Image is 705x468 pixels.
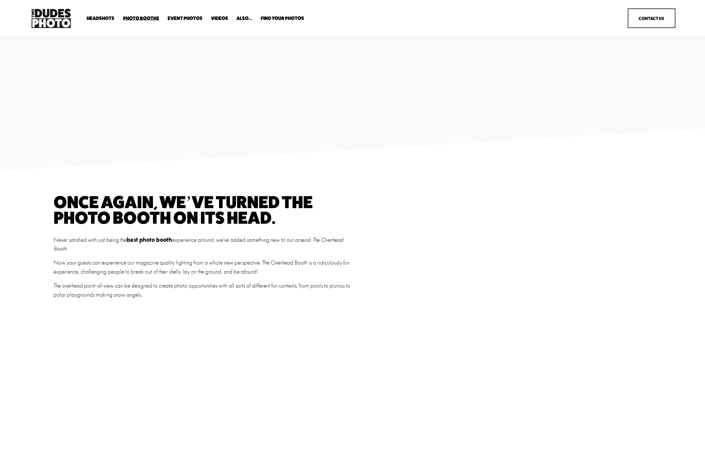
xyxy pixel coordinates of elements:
p: The overhead point-of-view can be designed to create photo opportunities with all sorts of differ... [54,281,351,299]
a: Event Photos [168,15,202,21]
strong: best photo booth [126,236,172,243]
a: folder dropdown [123,15,159,21]
img: Two Dudes Photo | Headshots, Portraits &amp; Photo Booths [30,7,73,30]
a: Videos [211,15,228,21]
span: Photo Booths [123,16,159,21]
span: Find Your Photos [261,16,304,21]
a: folder dropdown [261,15,304,21]
p: Never satisfied with just being the experience around, we’ve added something new to our arsenal: . [54,236,351,254]
p: Now your guests can experience our magazine quality lighting from a whole new perspective. The Ov... [54,258,351,276]
a: Contact Us [628,8,675,28]
span: Also... [236,16,252,21]
span: Headshots [87,16,114,21]
a: folder dropdown [236,15,252,21]
h1: Once again, We’ve turned the photo booth on its head. [54,194,351,226]
a: folder dropdown [87,15,114,21]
